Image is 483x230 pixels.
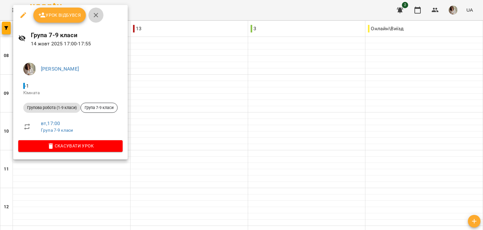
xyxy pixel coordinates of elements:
[23,63,36,75] img: cf9d72be1c49480477303613d6f9b014.jpg
[31,40,123,48] p: 14 жовт 2025 17:00 - 17:55
[31,30,123,40] h6: Група 7-9 класи
[41,128,73,133] a: Група 7-9 класи
[23,83,30,89] span: - 1
[23,105,80,111] span: Групова робота (1-9 класи)
[23,90,118,96] p: Кімната
[41,66,79,72] a: [PERSON_NAME]
[80,103,118,113] div: Група 7-9 класи
[41,120,60,126] a: вт , 17:00
[23,142,118,150] span: Скасувати Урок
[18,140,123,152] button: Скасувати Урок
[38,11,81,19] span: Урок відбувся
[81,105,117,111] span: Група 7-9 класи
[33,8,86,23] button: Урок відбувся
